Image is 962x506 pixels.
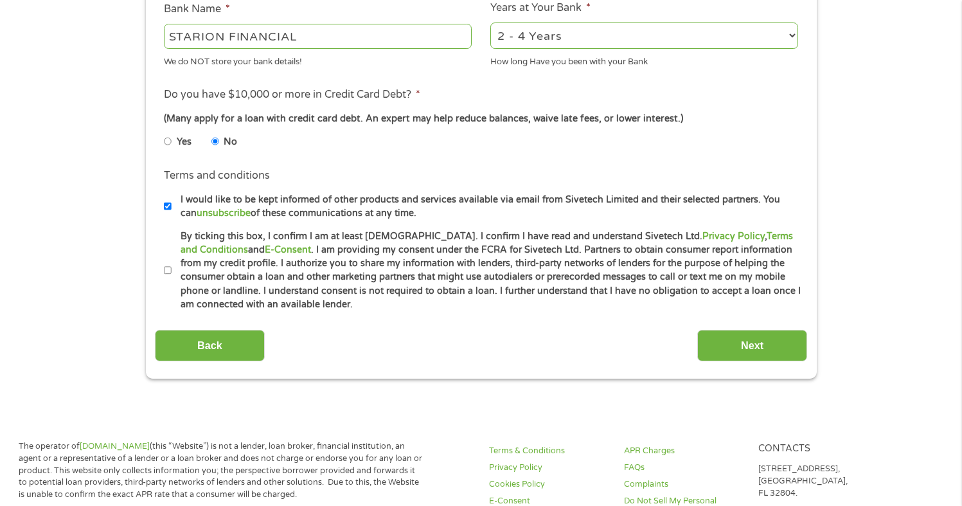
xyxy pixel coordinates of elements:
[489,462,609,474] a: Privacy Policy
[758,463,878,500] p: [STREET_ADDRESS], [GEOGRAPHIC_DATA], FL 32804.
[164,3,230,16] label: Bank Name
[164,51,472,68] div: We do NOT store your bank details!
[172,193,802,221] label: I would like to be kept informed of other products and services available via email from Sivetech...
[489,478,609,491] a: Cookies Policy
[19,440,423,501] p: The operator of (this “Website”) is not a lender, loan broker, financial institution, an agent or...
[164,112,797,126] div: (Many apply for a loan with credit card debt. An expert may help reduce balances, waive late fees...
[702,231,765,242] a: Privacy Policy
[177,135,192,149] label: Yes
[224,135,237,149] label: No
[624,462,744,474] a: FAQs
[697,330,807,361] input: Next
[181,231,793,255] a: Terms and Conditions
[164,169,270,183] label: Terms and conditions
[172,230,802,312] label: By ticking this box, I confirm I am at least [DEMOGRAPHIC_DATA]. I confirm I have read and unders...
[490,1,591,15] label: Years at Your Bank
[197,208,251,219] a: unsubscribe
[758,443,878,455] h4: Contacts
[265,244,311,255] a: E-Consent
[624,478,744,491] a: Complaints
[164,88,420,102] label: Do you have $10,000 or more in Credit Card Debt?
[490,51,798,68] div: How long Have you been with your Bank
[155,330,265,361] input: Back
[80,441,150,451] a: [DOMAIN_NAME]
[489,445,609,457] a: Terms & Conditions
[624,445,744,457] a: APR Charges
